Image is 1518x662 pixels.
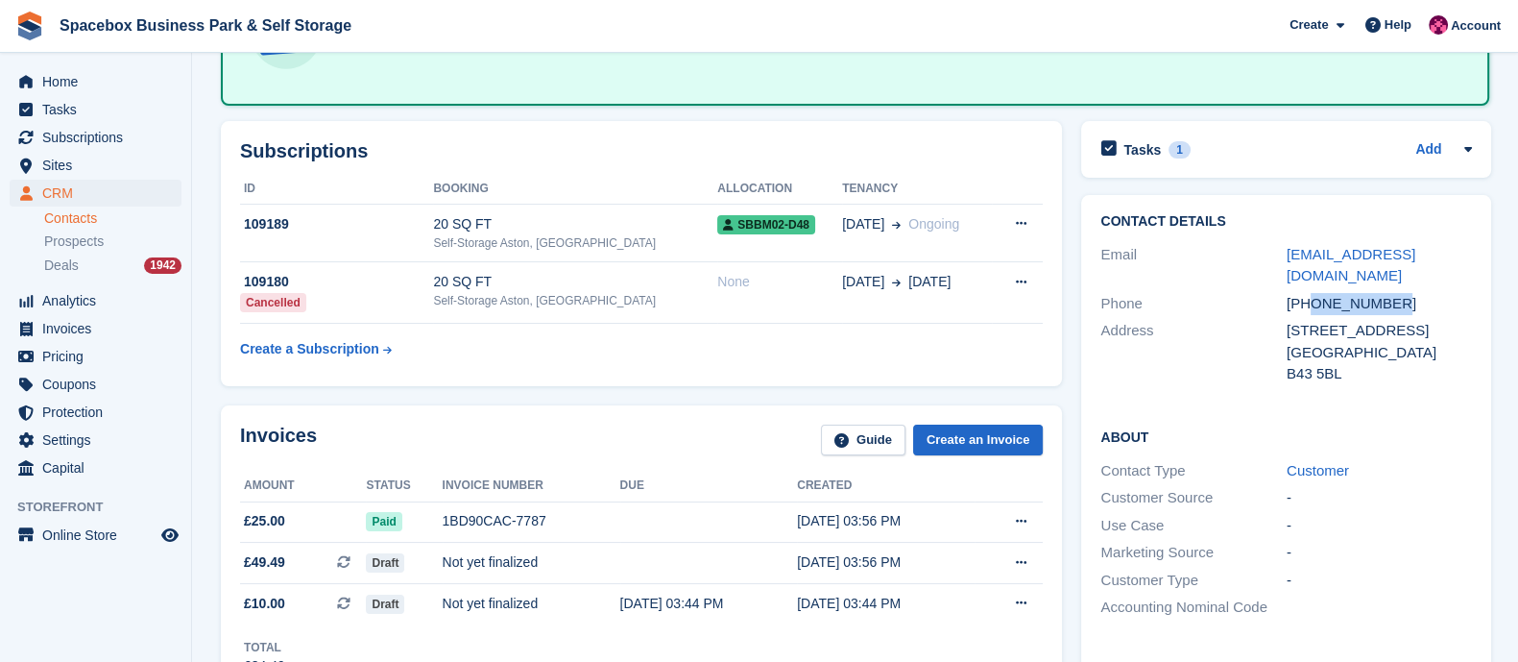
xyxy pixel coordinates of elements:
a: menu [10,343,181,370]
span: Draft [366,595,404,614]
span: Pricing [42,343,157,370]
a: Customer [1287,462,1349,478]
span: £49.49 [244,552,285,573]
div: Contact Type [1100,460,1287,482]
a: menu [10,315,181,342]
div: Use Case [1100,515,1287,537]
th: Booking [433,174,717,205]
div: Email [1100,244,1287,287]
th: Created [797,471,975,502]
a: menu [10,124,181,151]
div: [DATE] 03:44 PM [620,594,798,614]
th: Due [620,471,798,502]
span: Ongoing [908,216,959,232]
span: [DATE] [908,272,951,292]
a: [EMAIL_ADDRESS][DOMAIN_NAME] [1287,246,1415,284]
span: Coupons [42,371,157,398]
a: Prospects [44,232,181,252]
a: Create an Invoice [913,425,1044,456]
span: Subscriptions [42,124,157,151]
div: Self-Storage Aston, [GEOGRAPHIC_DATA] [433,292,717,309]
div: Cancelled [240,293,306,312]
div: Accounting Nominal Code [1100,597,1287,619]
span: Home [42,68,157,95]
div: 109189 [240,214,433,234]
span: £25.00 [244,511,285,531]
span: Tasks [42,96,157,123]
div: [PHONE_NUMBER] [1287,293,1473,315]
a: Spacebox Business Park & Self Storage [52,10,359,41]
div: [GEOGRAPHIC_DATA] [1287,342,1473,364]
span: Sites [42,152,157,179]
div: 1 [1169,141,1191,159]
a: Deals 1942 [44,256,181,276]
span: Settings [42,427,157,454]
a: menu [10,371,181,398]
div: Phone [1100,293,1287,315]
div: Not yet finalized [443,594,620,614]
a: Preview store [158,524,181,547]
span: £10.00 [244,594,285,614]
h2: Subscriptions [240,140,1043,162]
th: ID [240,174,433,205]
img: Avishka Chauhan [1429,15,1448,35]
a: Create a Subscription [240,331,392,367]
div: 1BD90CAC-7787 [443,511,620,531]
a: menu [10,399,181,426]
span: Storefront [17,498,191,517]
span: SBBM02-D48 [717,215,815,234]
span: Analytics [42,287,157,314]
div: - [1287,487,1473,509]
div: 20 SQ FT [433,214,717,234]
h2: Tasks [1123,141,1161,159]
a: menu [10,180,181,207]
a: menu [10,522,181,549]
span: Deals [44,257,79,275]
div: [DATE] 03:56 PM [797,552,975,573]
div: [STREET_ADDRESS] [1287,320,1473,342]
div: 20 SQ FT [433,272,717,292]
span: Paid [366,512,401,531]
th: Status [366,471,442,502]
span: Help [1385,15,1411,35]
th: Amount [240,471,366,502]
span: Online Store [42,522,157,549]
div: B43 5BL [1287,363,1473,385]
h2: Invoices [240,425,317,456]
a: menu [10,287,181,314]
a: menu [10,96,181,123]
div: Address [1100,320,1287,385]
a: Add [1415,139,1441,161]
img: stora-icon-8386f47178a22dfd0bd8f6a31ec36ba5ce8667c1dd55bd0f319d3a0aa187defe.svg [15,12,44,40]
div: Self-Storage Aston, [GEOGRAPHIC_DATA] [433,234,717,252]
a: menu [10,152,181,179]
div: None [717,272,842,292]
span: Draft [366,553,404,573]
th: Tenancy [842,174,992,205]
span: Account [1451,16,1501,36]
a: Contacts [44,209,181,228]
span: Create [1289,15,1328,35]
span: [DATE] [842,272,884,292]
h2: Contact Details [1100,214,1472,230]
div: - [1287,570,1473,592]
div: - [1287,515,1473,537]
span: Invoices [42,315,157,342]
a: menu [10,427,181,454]
th: Allocation [717,174,842,205]
a: menu [10,454,181,481]
a: menu [10,68,181,95]
div: Not yet finalized [443,552,620,573]
span: Prospects [44,233,104,251]
div: - [1287,542,1473,564]
div: Total [244,639,285,656]
div: Marketing Source [1100,542,1287,564]
th: Invoice number [443,471,620,502]
div: Customer Source [1100,487,1287,509]
span: Capital [42,454,157,481]
div: [DATE] 03:56 PM [797,511,975,531]
span: [DATE] [842,214,884,234]
div: 109180 [240,272,433,292]
div: Customer Type [1100,570,1287,592]
span: Protection [42,399,157,426]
